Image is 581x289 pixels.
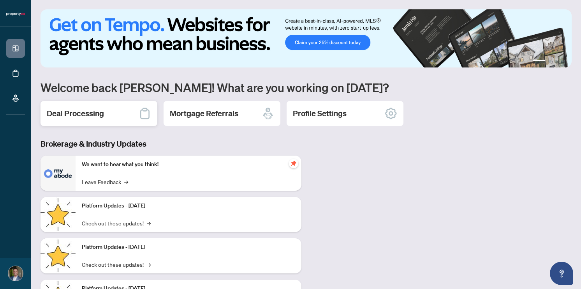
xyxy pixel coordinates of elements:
span: → [124,177,128,186]
a: Check out these updates!→ [82,219,151,227]
button: Open asap [550,262,573,285]
button: 3 [555,60,558,63]
img: logo [6,12,25,16]
button: 2 [548,60,551,63]
h2: Profile Settings [293,108,347,119]
span: pushpin [289,159,298,168]
a: Check out these updates!→ [82,260,151,269]
button: 1 [533,60,545,63]
img: We want to hear what you think! [40,156,76,191]
img: Profile Icon [8,266,23,281]
img: Platform Updates - July 21, 2025 [40,197,76,232]
h3: Brokerage & Industry Updates [40,138,301,149]
p: We want to hear what you think! [82,160,295,169]
img: Platform Updates - July 8, 2025 [40,238,76,273]
span: → [147,260,151,269]
h2: Mortgage Referrals [170,108,238,119]
h2: Deal Processing [47,108,104,119]
p: Platform Updates - [DATE] [82,243,295,252]
span: → [147,219,151,227]
a: Leave Feedback→ [82,177,128,186]
h1: Welcome back [PERSON_NAME]! What are you working on [DATE]? [40,80,572,95]
p: Platform Updates - [DATE] [82,202,295,210]
img: Slide 0 [40,9,572,67]
button: 4 [561,60,564,63]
